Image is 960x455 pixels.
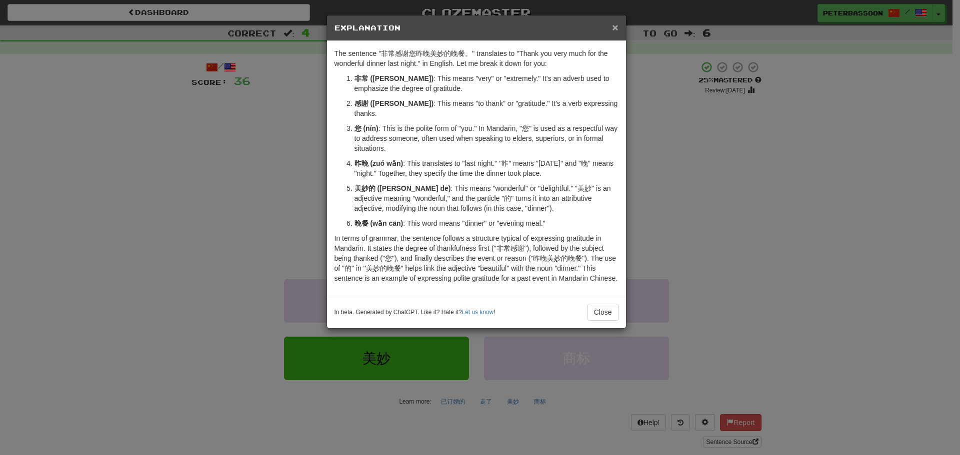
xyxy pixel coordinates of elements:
[334,233,618,283] p: In terms of grammar, the sentence follows a structure typical of expressing gratitude in Mandarin...
[354,124,378,132] strong: 您 (nín)
[354,74,434,82] strong: 非常 ([PERSON_NAME])
[612,22,618,32] button: Close
[354,218,618,228] p: : This word means "dinner" or "evening meal."
[354,123,618,153] p: : This is the polite form of "you." In Mandarin, "您" is used as a respectful way to address someo...
[612,21,618,33] span: ×
[354,99,434,107] strong: 感谢 ([PERSON_NAME])
[354,158,618,178] p: : This translates to "last night." "昨" means "[DATE]" and "晚" means "night." Together, they speci...
[334,48,618,68] p: The sentence "非常感谢您昨晚美妙的晚餐。" translates to "Thank you very much for the wonderful dinner last nig...
[334,308,495,317] small: In beta. Generated by ChatGPT. Like it? Hate it? !
[354,183,618,213] p: : This means "wonderful" or "delightful." "美妙" is an adjective meaning "wonderful," and the parti...
[354,159,403,167] strong: 昨晚 (zuó wǎn)
[334,23,618,33] h5: Explanation
[354,219,403,227] strong: 晚餐 (wǎn cān)
[354,98,618,118] p: : This means "to thank" or "gratitude." It's a verb expressing thanks.
[462,309,493,316] a: Let us know
[587,304,618,321] button: Close
[354,73,618,93] p: : This means "very" or "extremely." It's an adverb used to emphasize the degree of gratitude.
[354,184,451,192] strong: 美妙的 ([PERSON_NAME] de)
